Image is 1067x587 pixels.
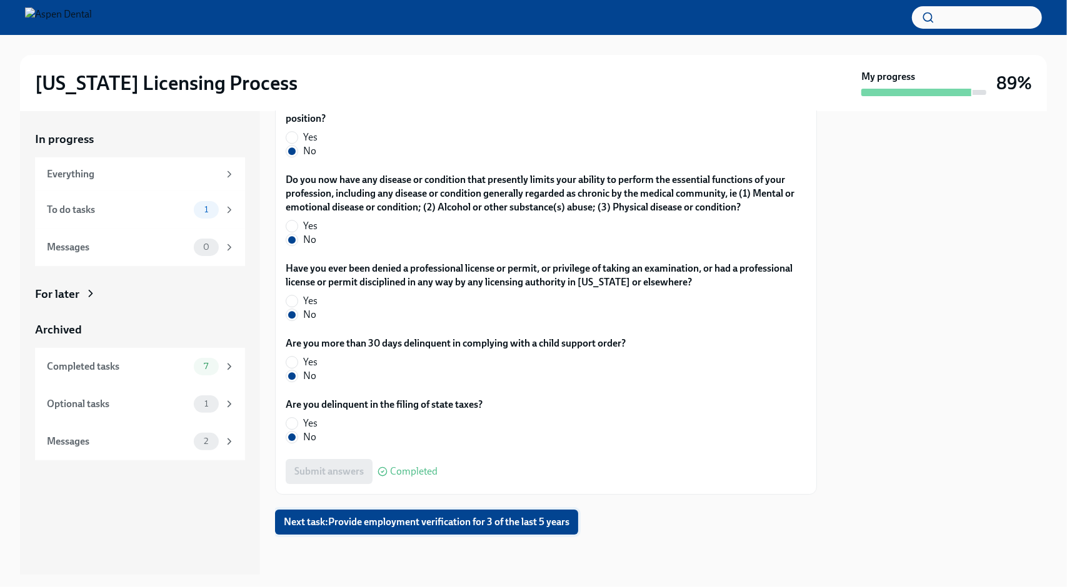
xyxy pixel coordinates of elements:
[35,322,245,338] a: Archived
[303,294,318,308] span: Yes
[303,355,318,369] span: Yes
[286,173,806,214] label: Do you now have any disease or condition that presently limits your ability to perform the essent...
[303,144,316,158] span: No
[47,360,189,373] div: Completed tasks
[47,397,189,411] div: Optional tasks
[996,72,1032,94] h3: 89%
[35,131,245,147] a: In progress
[303,131,318,144] span: Yes
[197,399,216,408] span: 1
[286,98,806,126] label: Have you ever been discharged other than honorably from the armed services or from a city, county...
[35,286,245,302] a: For later
[303,417,318,430] span: Yes
[196,242,217,252] span: 0
[35,348,245,385] a: Completed tasks7
[35,423,245,460] a: Messages2
[35,71,298,96] h2: [US_STATE] Licensing Process
[275,510,578,535] button: Next task:Provide employment verification for 3 of the last 5 years
[197,205,216,214] span: 1
[196,362,216,371] span: 7
[47,435,189,448] div: Messages
[35,157,245,191] a: Everything
[35,191,245,229] a: To do tasks1
[284,516,569,528] span: Next task : Provide employment verification for 3 of the last 5 years
[861,70,915,84] strong: My progress
[286,398,483,412] label: Are you delinquent in the filing of state taxes?
[303,369,316,383] span: No
[47,240,189,254] div: Messages
[35,385,245,423] a: Optional tasks1
[25,7,92,27] img: Aspen Dental
[303,308,316,322] span: No
[35,229,245,266] a: Messages0
[303,233,316,247] span: No
[303,219,318,233] span: Yes
[47,203,189,217] div: To do tasks
[303,430,316,444] span: No
[286,262,806,289] label: Have you ever been denied a professional license or permit, or privilege of taking an examination...
[390,466,438,476] span: Completed
[286,337,626,350] label: Are you more than 30 days delinquent in complying with a child support order?
[47,167,219,181] div: Everything
[35,286,79,302] div: For later
[196,437,216,446] span: 2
